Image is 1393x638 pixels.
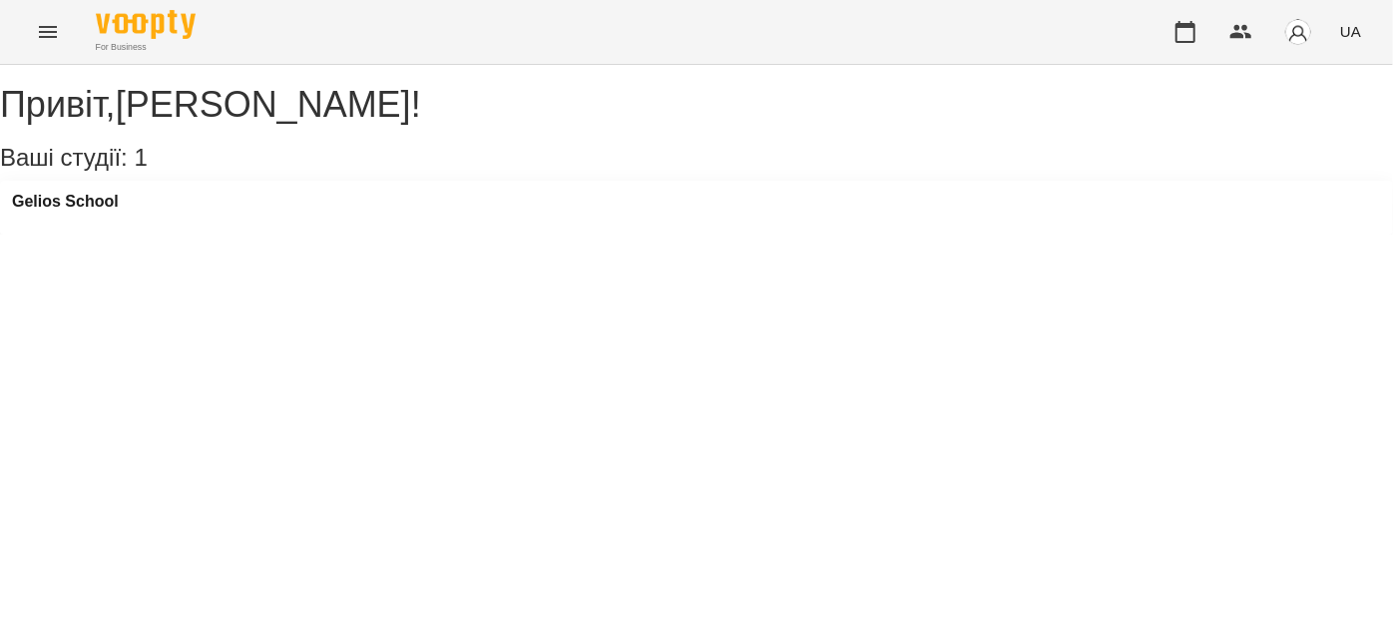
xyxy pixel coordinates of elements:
[1332,13,1369,50] button: UA
[134,144,147,171] span: 1
[24,8,72,56] button: Menu
[1340,21,1361,42] span: UA
[96,10,196,39] img: Voopty Logo
[96,41,196,54] span: For Business
[12,193,119,211] a: Gelios School
[1284,18,1312,46] img: avatar_s.png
